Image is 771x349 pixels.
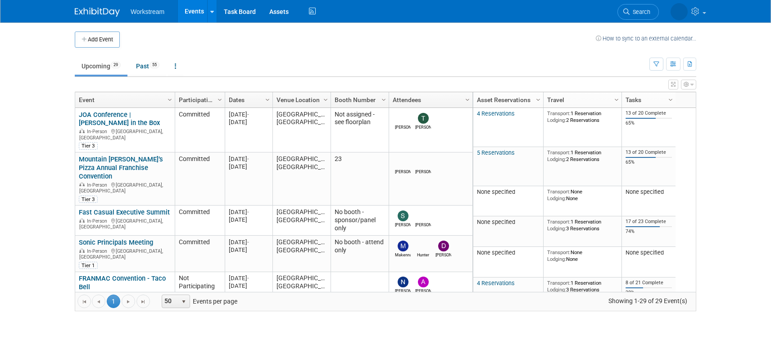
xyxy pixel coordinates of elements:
span: Column Settings [667,96,674,103]
div: 1 Reservation 3 Reservations [547,219,618,232]
td: [GEOGRAPHIC_DATA], [GEOGRAPHIC_DATA] [272,236,331,273]
a: FRANMAC Convention - Taco Bell [79,276,166,293]
div: 1 Reservation 3 Reservations [547,280,618,293]
div: [GEOGRAPHIC_DATA], [GEOGRAPHIC_DATA] [79,217,171,230]
a: Mountain [PERSON_NAME]’s Pizza Annual Franchise Convention [79,155,163,180]
div: Xavier Montalvo [415,221,431,228]
a: Tasks [626,92,670,107]
td: Committed [175,108,225,152]
div: [GEOGRAPHIC_DATA], [GEOGRAPHIC_DATA] [79,181,171,194]
a: Column Settings [263,92,273,106]
div: Josh Lu [395,168,411,175]
div: 17 of 23 Complete [626,219,672,225]
span: 1 [107,295,120,308]
span: 29 [111,62,121,68]
span: Transport: [547,249,571,255]
img: In-Person Event [79,182,85,187]
a: Go to the first page [77,295,91,308]
img: Hunter Britsch [415,241,435,264]
td: [GEOGRAPHIC_DATA], [GEOGRAPHIC_DATA] [272,273,331,309]
span: Column Settings [464,96,471,103]
span: Transport: [547,188,571,195]
div: Andrew Walters [415,289,431,296]
div: None specified [626,188,672,196]
div: [DATE] [229,163,268,170]
span: Column Settings [380,96,387,103]
span: Lodging: [547,156,566,162]
span: In-Person [87,218,110,224]
span: Transport: [547,280,571,286]
span: Column Settings [322,96,329,103]
span: None specified [477,249,515,256]
a: Past55 [129,58,166,75]
span: In-Person [87,248,110,254]
img: Tanner Michaelis [418,113,429,124]
div: [GEOGRAPHIC_DATA], [GEOGRAPHIC_DATA] [79,247,171,260]
td: No booth - attend only [331,236,389,273]
span: Column Settings [613,96,620,103]
a: Asset Reservations [477,92,537,107]
span: Workstream [131,8,164,15]
a: Column Settings [379,92,389,106]
span: - [247,111,249,118]
div: None specified [626,249,672,256]
div: 1 Reservation 2 Reservations [547,149,618,162]
span: Lodging: [547,256,566,262]
span: None specified [477,188,515,195]
div: Dwight Smith [435,251,451,258]
img: Dwight Smith [438,241,449,251]
a: Column Settings [165,92,175,106]
a: Upcoming29 [75,58,127,75]
img: Damon Young [415,157,435,181]
div: [DATE] [229,238,268,246]
a: 4 Reservations [477,110,515,117]
span: - [247,277,249,283]
a: Fast Casual Executive Summit [79,208,170,216]
span: Lodging: [547,286,566,293]
img: Sarah Chan [398,210,408,221]
button: Add Event [75,31,120,48]
span: Search [630,9,650,15]
a: Sonic Principals Meeting [79,238,153,246]
span: Go to the last page [140,298,147,305]
div: Tier 1 [79,262,98,269]
a: How to sync to an external calendar... [596,35,696,42]
a: Dates [229,92,267,107]
a: Column Settings [463,92,473,106]
span: Column Settings [535,96,542,103]
td: [GEOGRAPHIC_DATA], [GEOGRAPHIC_DATA] [272,152,331,206]
span: 50 [162,295,177,308]
span: Lodging: [547,117,566,123]
span: None specified [477,219,515,225]
a: Go to the previous page [92,295,105,308]
a: Go to the last page [136,295,150,308]
span: Column Settings [166,96,173,103]
a: Column Settings [666,92,676,106]
img: Makenna Clark [398,241,408,251]
img: Jacob Davis [395,113,413,136]
a: 5 Reservations [477,149,515,156]
td: Not assigned - see floorplan [331,108,389,152]
div: Makenna Clark [395,251,411,258]
div: 65% [626,120,672,126]
span: - [247,156,249,162]
td: Committed [175,206,225,236]
div: None None [547,249,618,262]
a: Travel [547,92,616,107]
div: [DATE] [229,246,268,254]
span: Transport: [547,110,571,116]
img: In-Person Event [79,129,85,133]
div: None None [547,188,618,201]
div: 13 of 20 Complete [626,149,672,156]
div: 8 of 21 Complete [626,280,672,286]
span: In-Person [87,129,110,134]
span: Go to the next page [125,298,132,305]
span: Transport: [547,219,571,225]
span: - [247,209,249,215]
div: Tier 3 [79,196,98,203]
span: Column Settings [264,96,271,103]
span: select [180,298,187,305]
span: Go to the first page [81,298,88,305]
img: Josh Lu [398,157,408,168]
a: Go to the next page [122,295,135,308]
